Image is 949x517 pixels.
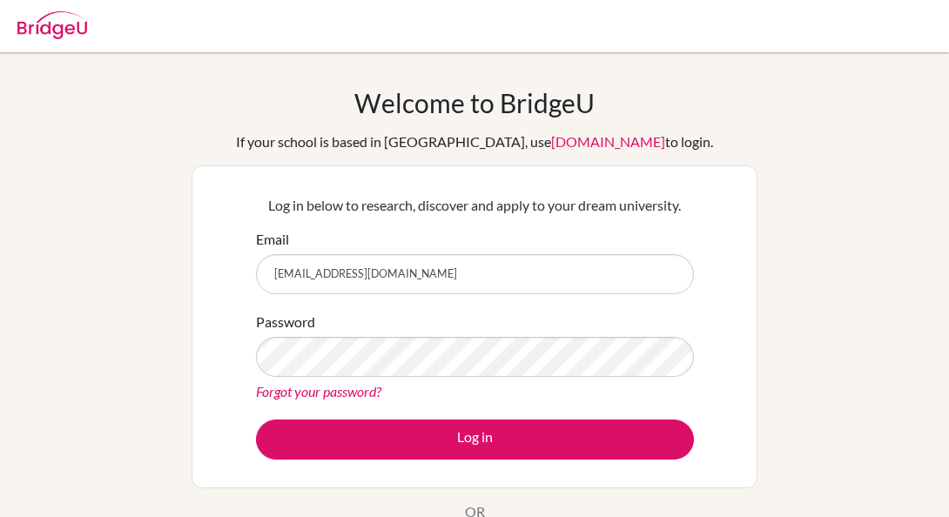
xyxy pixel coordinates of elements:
img: Bridge-U [17,11,87,39]
button: Log in [256,420,694,460]
label: Password [256,312,315,332]
p: Log in below to research, discover and apply to your dream university. [256,195,694,216]
a: [DOMAIN_NAME] [551,133,665,150]
label: Email [256,229,289,250]
div: If your school is based in [GEOGRAPHIC_DATA], use to login. [236,131,713,152]
h1: Welcome to BridgeU [354,87,595,118]
a: Forgot your password? [256,383,381,399]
